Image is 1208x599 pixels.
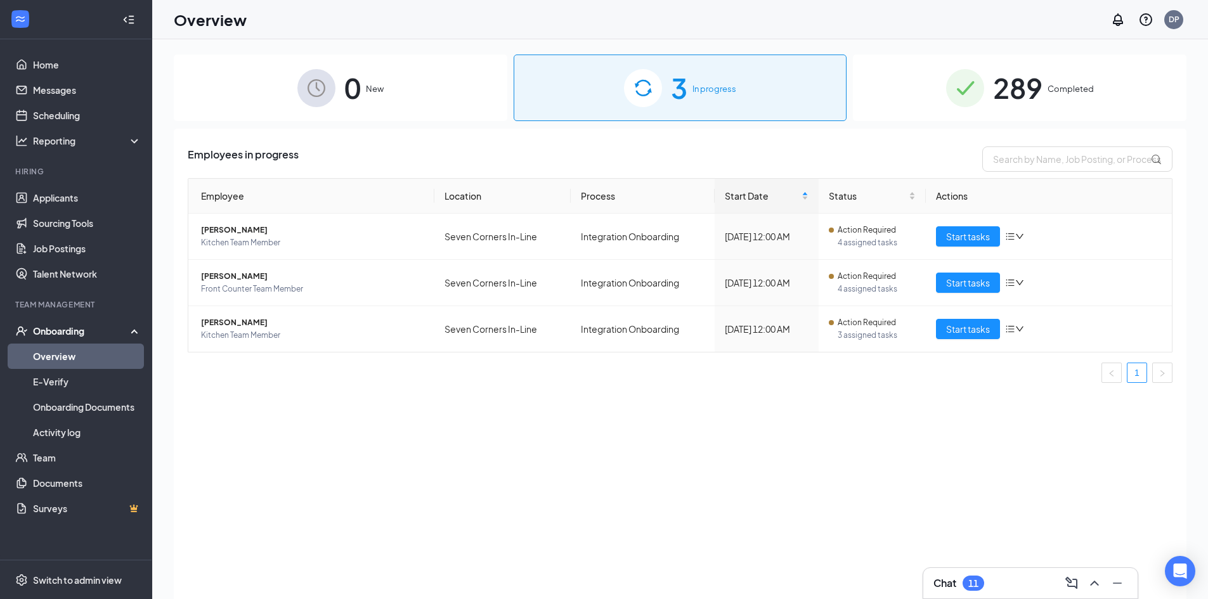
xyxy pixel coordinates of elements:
th: Status [819,179,926,214]
span: down [1015,232,1024,241]
th: Actions [926,179,1172,214]
th: Employee [188,179,434,214]
div: [DATE] 12:00 AM [725,276,809,290]
svg: ComposeMessage [1064,576,1079,591]
div: 11 [968,578,978,589]
span: Employees in progress [188,146,299,172]
span: Start tasks [946,229,990,243]
td: Seven Corners In-Line [434,260,571,306]
a: Documents [33,470,141,496]
button: Start tasks [936,319,1000,339]
span: [PERSON_NAME] [201,224,424,236]
td: Integration Onboarding [571,306,715,352]
span: 4 assigned tasks [838,283,916,295]
td: Integration Onboarding [571,214,715,260]
td: Seven Corners In-Line [434,214,571,260]
span: left [1108,370,1115,377]
button: right [1152,363,1172,383]
input: Search by Name, Job Posting, or Process [982,146,1172,172]
span: 3 [671,66,687,110]
span: Status [829,189,907,203]
a: Talent Network [33,261,141,287]
span: Start tasks [946,276,990,290]
a: Onboarding Documents [33,394,141,420]
span: down [1015,278,1024,287]
button: ChevronUp [1084,573,1105,593]
th: Location [434,179,571,214]
li: Next Page [1152,363,1172,383]
a: Sourcing Tools [33,210,141,236]
svg: QuestionInfo [1138,12,1153,27]
span: right [1159,370,1166,377]
span: 0 [344,66,361,110]
a: Team [33,445,141,470]
div: [DATE] 12:00 AM [725,229,809,243]
a: SurveysCrown [33,496,141,521]
button: Minimize [1107,573,1127,593]
span: Start tasks [946,322,990,336]
a: 1 [1127,363,1146,382]
svg: Minimize [1110,576,1125,591]
button: Start tasks [936,273,1000,293]
a: Home [33,52,141,77]
span: In progress [692,82,736,95]
span: 3 assigned tasks [838,329,916,342]
li: Previous Page [1101,363,1122,383]
button: left [1101,363,1122,383]
a: Scheduling [33,103,141,128]
svg: Settings [15,574,28,586]
span: [PERSON_NAME] [201,316,424,329]
div: Hiring [15,166,139,177]
span: Action Required [838,316,896,329]
span: down [1015,325,1024,333]
a: Applicants [33,185,141,210]
svg: Notifications [1110,12,1126,27]
h1: Overview [174,9,247,30]
span: [PERSON_NAME] [201,270,424,283]
div: Team Management [15,299,139,310]
td: Seven Corners In-Line [434,306,571,352]
h3: Chat [933,576,956,590]
svg: Analysis [15,134,28,147]
span: 289 [993,66,1042,110]
span: Completed [1048,82,1094,95]
div: Onboarding [33,325,131,337]
button: Start tasks [936,226,1000,247]
span: New [366,82,384,95]
div: Reporting [33,134,142,147]
div: [DATE] 12:00 AM [725,322,809,336]
svg: ChevronUp [1087,576,1102,591]
span: Kitchen Team Member [201,236,424,249]
button: ComposeMessage [1062,573,1082,593]
a: Job Postings [33,236,141,261]
th: Process [571,179,715,214]
div: Open Intercom Messenger [1165,556,1195,586]
span: bars [1005,324,1015,334]
svg: Collapse [122,13,135,26]
span: bars [1005,231,1015,242]
svg: WorkstreamLogo [14,13,27,25]
span: Front Counter Team Member [201,283,424,295]
a: Overview [33,344,141,369]
span: Action Required [838,270,896,283]
span: bars [1005,278,1015,288]
li: 1 [1127,363,1147,383]
a: E-Verify [33,369,141,394]
span: Start Date [725,189,799,203]
a: Messages [33,77,141,103]
span: 4 assigned tasks [838,236,916,249]
svg: UserCheck [15,325,28,337]
td: Integration Onboarding [571,260,715,306]
div: Switch to admin view [33,574,122,586]
div: DP [1169,14,1179,25]
a: Activity log [33,420,141,445]
span: Action Required [838,224,896,236]
span: Kitchen Team Member [201,329,424,342]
